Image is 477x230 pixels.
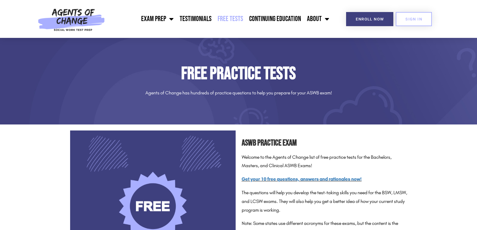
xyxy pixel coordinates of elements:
[246,11,304,26] a: Continuing Education
[242,189,407,214] p: The questions will help you develop the test-taking skills you need for the BSW, LMSW, and LCSW e...
[304,11,332,26] a: About
[346,12,393,26] a: Enroll Now
[242,136,407,150] h2: ASWB Practice Exam
[177,11,215,26] a: Testimonials
[70,65,407,83] h1: Free Practice Tests
[138,11,177,26] a: Exam Prep
[242,153,407,170] p: Welcome to the Agents of Change list of free practice tests for the Bachelors, Masters, and Clini...
[215,11,246,26] a: Free Tests
[356,17,384,21] span: Enroll Now
[70,89,407,97] p: Agents of Change has hundreds of practice questions to help you prepare for your ASWB exam!
[108,11,332,26] nav: Menu
[396,12,432,26] a: SIGN IN
[242,176,362,182] a: Get your 10 free questions, answers and rationales now!
[405,17,422,21] span: SIGN IN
